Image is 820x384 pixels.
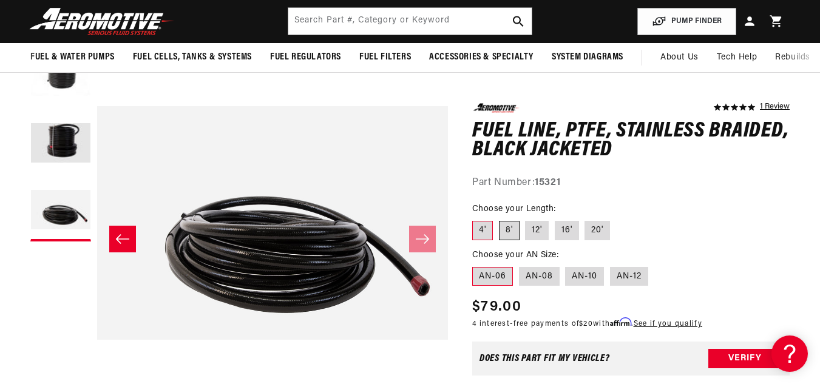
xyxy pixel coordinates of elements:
span: $79.00 [472,296,521,318]
p: 4 interest-free payments of with . [472,318,702,329]
div: Does This part fit My vehicle? [479,354,610,363]
h1: Fuel Line, PTFE, Stainless Braided, Black Jacketed [472,121,790,160]
span: Affirm [610,317,631,326]
summary: Rebuilds [766,43,819,72]
div: Part Number: [472,175,790,190]
label: 12' [525,221,549,240]
strong: 15321 [535,177,560,187]
span: Fuel & Water Pumps [30,51,115,64]
legend: Choose your Length: [472,203,557,215]
span: Rebuilds [775,51,810,64]
button: Slide left [109,226,136,252]
summary: Fuel Regulators [261,43,350,72]
summary: Fuel Filters [350,43,420,72]
button: Slide right [409,226,436,252]
summary: Fuel & Water Pumps [21,43,124,72]
span: Fuel Regulators [270,51,341,64]
img: Aeromotive [26,7,178,36]
label: AN-10 [565,266,604,286]
label: 16' [555,221,579,240]
button: Load image 2 in gallery view [30,114,91,175]
label: AN-12 [610,266,648,286]
span: Fuel Filters [359,51,411,64]
button: Verify [708,349,782,368]
span: Fuel Cells, Tanks & Systems [133,51,252,64]
a: About Us [651,43,708,72]
a: See if you qualify - Learn more about Affirm Financing (opens in modal) [634,320,702,328]
button: Load image 3 in gallery view [30,181,91,241]
summary: System Diagrams [543,43,632,72]
a: 1 reviews [760,103,790,112]
span: System Diagrams [552,51,623,64]
legend: Choose your AN Size: [472,248,560,261]
button: Load image 1 in gallery view [30,47,91,108]
span: $20 [579,320,593,328]
label: AN-08 [519,266,560,286]
summary: Fuel Cells, Tanks & Systems [124,43,261,72]
span: Accessories & Specialty [429,51,534,64]
input: Search by Part Number, Category or Keyword [288,8,532,35]
label: 4' [472,221,493,240]
summary: Tech Help [708,43,766,72]
button: search button [505,8,532,35]
summary: Accessories & Specialty [420,43,543,72]
button: PUMP FINDER [637,8,736,35]
label: 20' [585,221,610,240]
label: 8' [499,221,520,240]
span: Tech Help [717,51,757,64]
label: AN-06 [472,266,513,286]
span: About Us [660,53,699,62]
